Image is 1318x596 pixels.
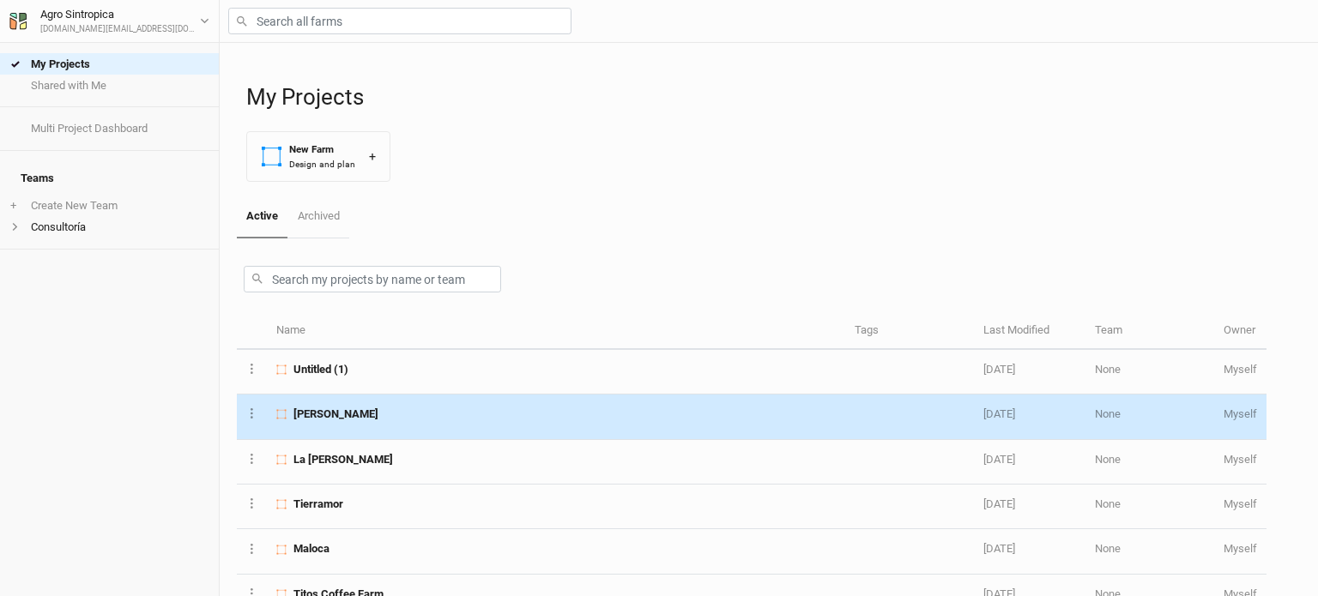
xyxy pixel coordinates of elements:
td: None [1085,394,1214,439]
input: Search all farms [228,8,571,34]
th: Owner [1214,313,1267,350]
span: Tierra valiente [293,406,378,422]
button: New FarmDesign and plan+ [246,131,390,182]
span: agrosintropica.mx@gmail.com [1224,453,1257,466]
span: agrosintropica.mx@gmail.com [1224,407,1257,420]
span: agrosintropica.mx@gmail.com [1224,363,1257,376]
th: Name [267,313,845,350]
button: Agro Sintropica[DOMAIN_NAME][EMAIL_ADDRESS][DOMAIN_NAME] [9,5,210,36]
h1: My Projects [246,84,1301,111]
td: None [1085,440,1214,485]
h4: Teams [10,161,209,196]
span: Untitled (1) [293,362,348,377]
th: Last Modified [974,313,1085,350]
span: Aug 13, 2025 7:54 AM [983,453,1015,466]
span: La Esperanza [293,452,393,467]
div: + [369,147,376,166]
span: + [10,199,16,213]
a: Archived [287,196,348,237]
div: New Farm [289,142,355,157]
span: agrosintropica.mx@gmail.com [1224,497,1257,510]
span: Tierramor [293,497,343,512]
span: agrosintropica.mx@gmail.com [1224,542,1257,555]
th: Tags [845,313,974,350]
span: May 14, 2025 6:53 AM [983,542,1015,555]
div: Design and plan [289,158,355,171]
a: Active [237,196,287,238]
div: Agro Sintropica [40,6,200,23]
span: Jun 3, 2025 5:14 PM [983,497,1015,510]
td: None [1085,529,1214,574]
span: Maloca [293,541,329,557]
input: Search my projects by name or team [244,266,501,292]
span: Aug 21, 2025 6:43 PM [983,407,1015,420]
th: Team [1085,313,1214,350]
div: [DOMAIN_NAME][EMAIL_ADDRESS][DOMAIN_NAME] [40,23,200,36]
td: None [1085,485,1214,529]
td: None [1085,350,1214,394]
span: Aug 22, 2025 7:09 AM [983,363,1015,376]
